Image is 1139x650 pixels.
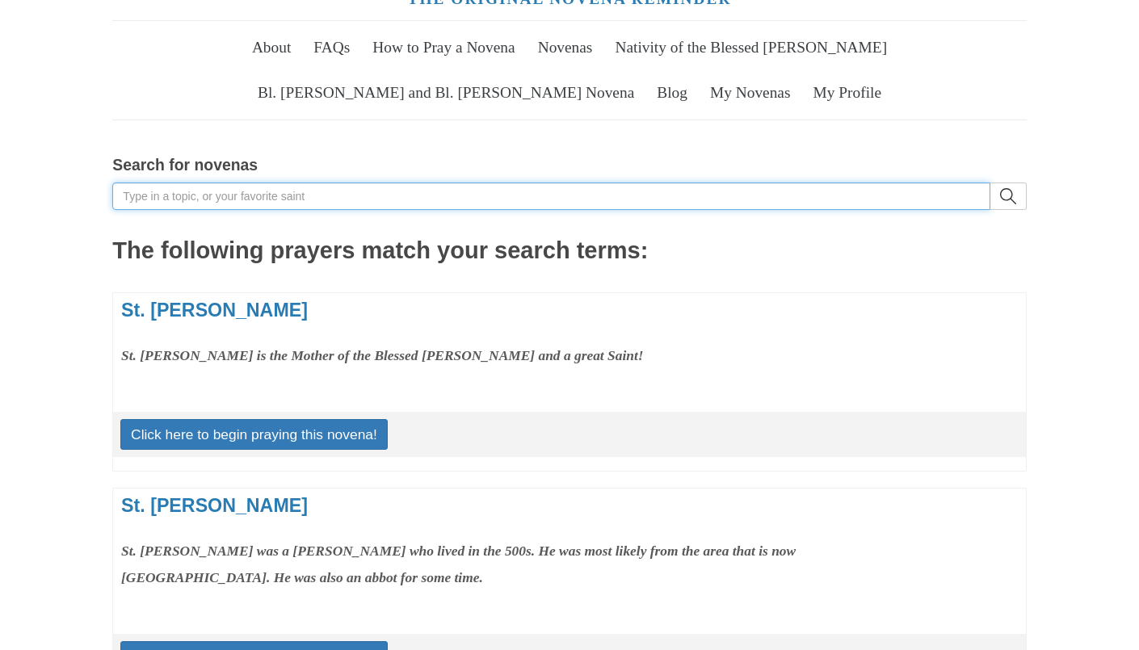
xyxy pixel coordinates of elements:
[112,182,990,210] input: Type in a topic, or your favorite saint
[242,25,301,70] a: About
[606,25,897,70] a: Nativity of the Blessed [PERSON_NAME]
[121,300,308,321] a: St. [PERSON_NAME]
[120,419,388,450] a: Click here to begin praying this novena!
[528,25,602,70] a: Novenas
[804,70,891,115] a: My Profile
[112,152,258,178] label: Search for novenas
[648,70,697,115] a: Blog
[305,25,359,70] a: FAQs
[121,495,308,516] a: St. [PERSON_NAME]
[121,347,644,363] strong: St. [PERSON_NAME] is the Mother of the Blessed [PERSON_NAME] and a great Saint!
[112,238,1026,264] h2: The following prayers match your search terms:
[700,70,800,115] a: My Novenas
[121,543,796,585] strong: St. [PERSON_NAME] was a [PERSON_NAME] who lived in the 500s. He was most likely from the area tha...
[248,70,643,115] a: Bl. [PERSON_NAME] and Bl. [PERSON_NAME] Novena
[990,182,1027,210] button: search
[364,25,525,70] a: How to Pray a Novena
